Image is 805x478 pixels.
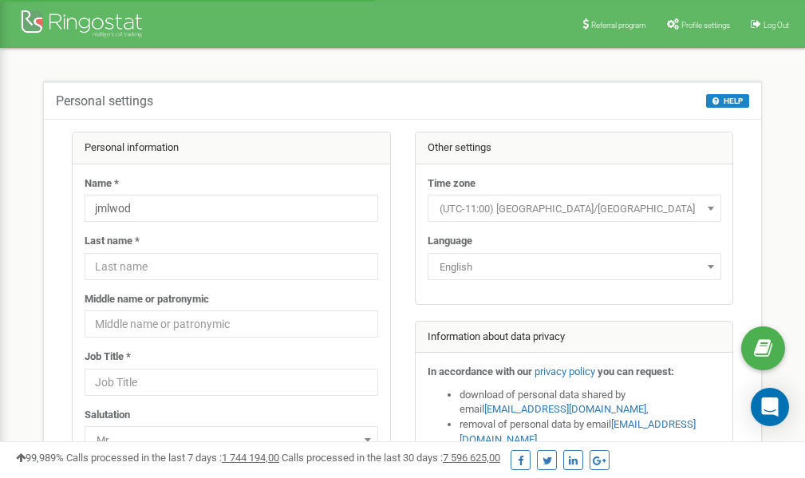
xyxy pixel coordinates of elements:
a: privacy policy [535,365,595,377]
span: (UTC-11:00) Pacific/Midway [433,198,716,220]
label: Middle name or patronymic [85,292,209,307]
strong: you can request: [598,365,674,377]
div: Information about data privacy [416,322,733,354]
label: Language [428,234,472,249]
button: HELP [706,94,749,108]
div: Personal information [73,132,390,164]
span: Referral program [591,21,646,30]
label: Job Title * [85,350,131,365]
span: English [433,256,716,279]
span: Log Out [764,21,789,30]
strong: In accordance with our [428,365,532,377]
input: Middle name or patronymic [85,310,378,338]
span: Calls processed in the last 7 days : [66,452,279,464]
label: Name * [85,176,119,192]
span: English [428,253,721,280]
label: Time zone [428,176,476,192]
label: Salutation [85,408,130,423]
span: (UTC-11:00) Pacific/Midway [428,195,721,222]
span: Profile settings [681,21,730,30]
input: Last name [85,253,378,280]
li: removal of personal data by email , [460,417,721,447]
u: 1 744 194,00 [222,452,279,464]
li: download of personal data shared by email , [460,388,721,417]
label: Last name * [85,234,140,249]
div: Open Intercom Messenger [751,388,789,426]
span: Mr. [90,429,373,452]
input: Name [85,195,378,222]
input: Job Title [85,369,378,396]
h5: Personal settings [56,94,153,109]
a: [EMAIL_ADDRESS][DOMAIN_NAME] [484,403,646,415]
div: Other settings [416,132,733,164]
span: 99,989% [16,452,64,464]
span: Calls processed in the last 30 days : [282,452,500,464]
span: Mr. [85,426,378,453]
u: 7 596 625,00 [443,452,500,464]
